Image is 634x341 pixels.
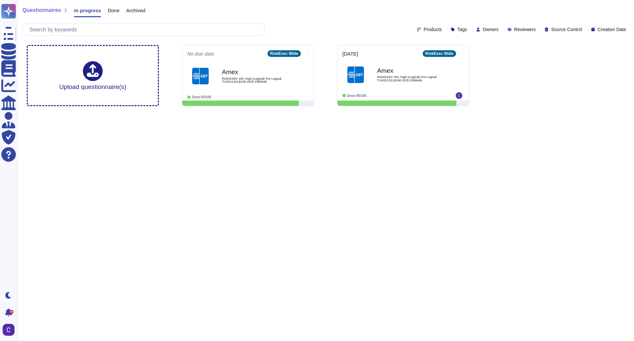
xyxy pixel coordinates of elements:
[424,27,442,32] span: Products
[267,50,301,57] div: RiskExec Wide
[483,27,499,32] span: Owners
[26,24,264,35] input: Search by keywords
[342,51,358,56] span: [DATE]
[377,67,443,74] b: Amex
[1,322,19,337] button: user
[457,27,467,32] span: Tags
[423,50,456,57] div: RiskExec Wide
[3,324,15,336] img: user
[74,8,101,13] span: In progress
[222,69,288,75] b: Amex
[598,27,626,32] span: Creation Date
[551,27,582,32] span: Source Control
[377,75,443,82] span: RISKEXEC INC High (Logical) Pre Logical TLM3113118198 2025 2388446
[22,8,61,13] span: Questionnaires
[187,51,214,56] span: No due date
[108,8,120,13] span: Done
[347,66,364,83] img: Logo
[347,94,367,98] span: Done: 95/105
[126,8,145,13] span: Archived
[456,92,462,99] img: user
[59,61,126,90] div: Upload questionnaire(s)
[192,68,209,84] img: Logo
[192,95,211,99] span: Done: 93/105
[514,27,536,32] span: Reviewers
[10,310,14,314] div: 9+
[222,77,288,83] span: RISKEXEC INC High (Logical) Pre Logical TLM3113118198 2025 2388446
